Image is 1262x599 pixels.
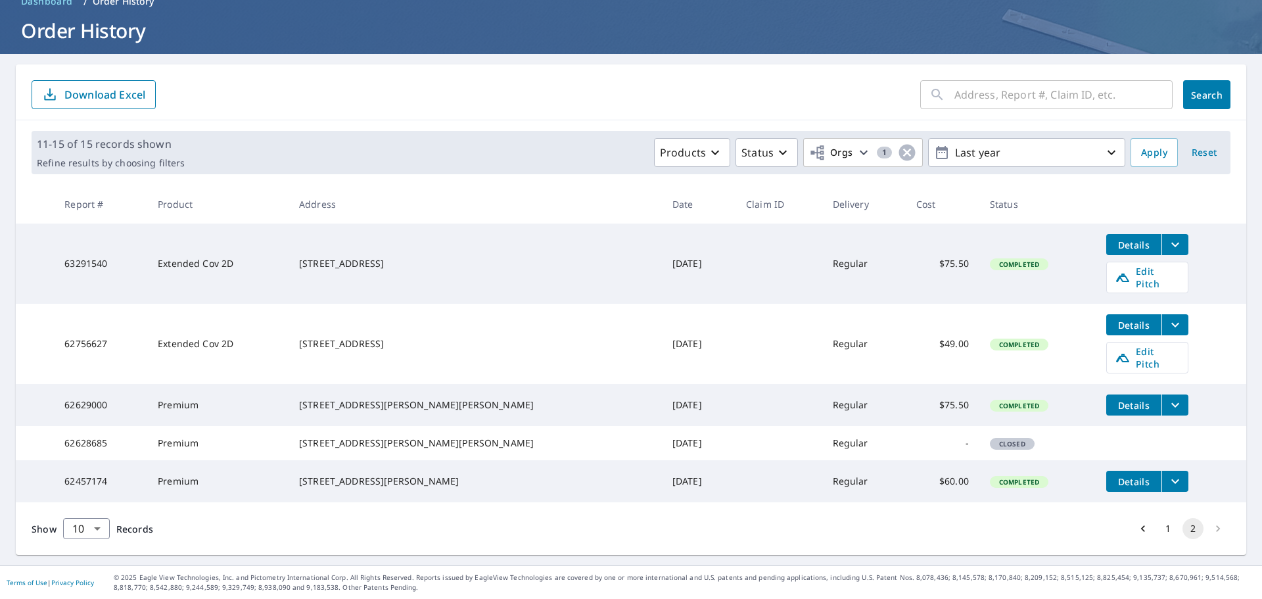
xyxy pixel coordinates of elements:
[1106,234,1161,255] button: detailsBtn-63291540
[1157,518,1179,539] button: Go to page 1
[736,138,798,167] button: Status
[991,340,1047,349] span: Completed
[906,426,979,460] td: -
[736,185,822,224] th: Claim ID
[662,224,736,304] td: [DATE]
[1115,345,1180,370] span: Edit Pitch
[1114,239,1154,251] span: Details
[1141,145,1167,161] span: Apply
[1161,314,1188,335] button: filesDropdownBtn-62756627
[906,185,979,224] th: Cost
[662,384,736,426] td: [DATE]
[906,224,979,304] td: $75.50
[7,578,47,587] a: Terms of Use
[1114,475,1154,488] span: Details
[37,157,185,169] p: Refine results by choosing filters
[54,426,147,460] td: 62628685
[809,145,853,161] span: Orgs
[1106,471,1161,492] button: detailsBtn-62457174
[63,518,110,539] div: Show 10 records
[51,578,94,587] a: Privacy Policy
[1183,80,1230,109] button: Search
[1114,399,1154,412] span: Details
[1133,518,1154,539] button: Go to previous page
[54,224,147,304] td: 63291540
[906,304,979,384] td: $49.00
[822,185,906,224] th: Delivery
[299,437,651,450] div: [STREET_ADDRESS][PERSON_NAME][PERSON_NAME]
[114,573,1255,592] p: © 2025 Eagle View Technologies, Inc. and Pictometry International Corp. All Rights Reserved. Repo...
[822,304,906,384] td: Regular
[822,426,906,460] td: Regular
[299,337,651,350] div: [STREET_ADDRESS]
[1106,342,1188,373] a: Edit Pitch
[906,460,979,502] td: $60.00
[1188,145,1220,161] span: Reset
[654,138,730,167] button: Products
[54,460,147,502] td: 62457174
[116,523,153,535] span: Records
[63,510,110,547] div: 10
[1114,319,1154,331] span: Details
[662,304,736,384] td: [DATE]
[147,426,289,460] td: Premium
[662,426,736,460] td: [DATE]
[662,460,736,502] td: [DATE]
[741,145,774,160] p: Status
[54,304,147,384] td: 62756627
[1182,518,1204,539] button: page 2
[991,439,1033,448] span: Closed
[1161,471,1188,492] button: filesDropdownBtn-62457174
[7,579,94,587] p: |
[54,185,147,224] th: Report #
[37,136,185,152] p: 11-15 of 15 records shown
[1131,518,1230,539] nav: pagination navigation
[1161,234,1188,255] button: filesDropdownBtn-63291540
[1106,314,1161,335] button: detailsBtn-62756627
[1106,262,1188,293] a: Edit Pitch
[299,475,651,488] div: [STREET_ADDRESS][PERSON_NAME]
[991,401,1047,410] span: Completed
[147,224,289,304] td: Extended Cov 2D
[1183,138,1225,167] button: Reset
[1115,265,1180,290] span: Edit Pitch
[32,523,57,535] span: Show
[906,384,979,426] td: $75.50
[1131,138,1178,167] button: Apply
[1161,395,1188,416] button: filesDropdownBtn-62629000
[289,185,662,224] th: Address
[822,460,906,502] td: Regular
[803,138,923,167] button: Orgs1
[928,138,1125,167] button: Last year
[954,76,1173,113] input: Address, Report #, Claim ID, etc.
[64,87,145,102] p: Download Excel
[299,398,651,412] div: [STREET_ADDRESS][PERSON_NAME][PERSON_NAME]
[32,80,156,109] button: Download Excel
[822,224,906,304] td: Regular
[147,460,289,502] td: Premium
[991,477,1047,487] span: Completed
[822,384,906,426] td: Regular
[950,141,1104,164] p: Last year
[54,384,147,426] td: 62629000
[877,148,892,157] span: 1
[991,260,1047,269] span: Completed
[979,185,1096,224] th: Status
[147,304,289,384] td: Extended Cov 2D
[1194,89,1220,101] span: Search
[662,185,736,224] th: Date
[147,185,289,224] th: Product
[147,384,289,426] td: Premium
[660,145,706,160] p: Products
[299,257,651,270] div: [STREET_ADDRESS]
[16,17,1246,44] h1: Order History
[1106,395,1161,416] button: detailsBtn-62629000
